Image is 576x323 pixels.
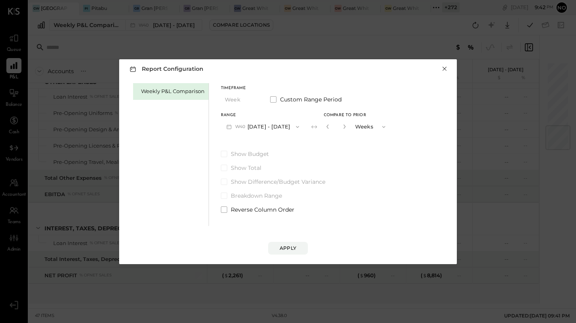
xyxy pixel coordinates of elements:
[231,206,294,214] span: Reverse Column Order
[231,192,282,200] span: Breakdown Range
[231,178,325,186] span: Show Difference/Budget Variance
[280,245,296,251] div: Apply
[221,113,305,117] div: Range
[231,164,261,172] span: Show Total
[324,113,366,117] span: Compare to Prior
[221,119,305,134] button: W40[DATE] - [DATE]
[235,124,247,130] span: W40
[221,92,261,107] button: Week
[280,95,342,103] span: Custom Range Period
[268,242,308,255] button: Apply
[141,88,205,95] div: Weekly P&L Comparison
[221,86,261,90] div: Timeframe
[351,119,391,134] button: Weeks
[231,150,269,158] span: Show Budget
[128,64,203,74] h3: Report Configuration
[441,65,448,73] button: ×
